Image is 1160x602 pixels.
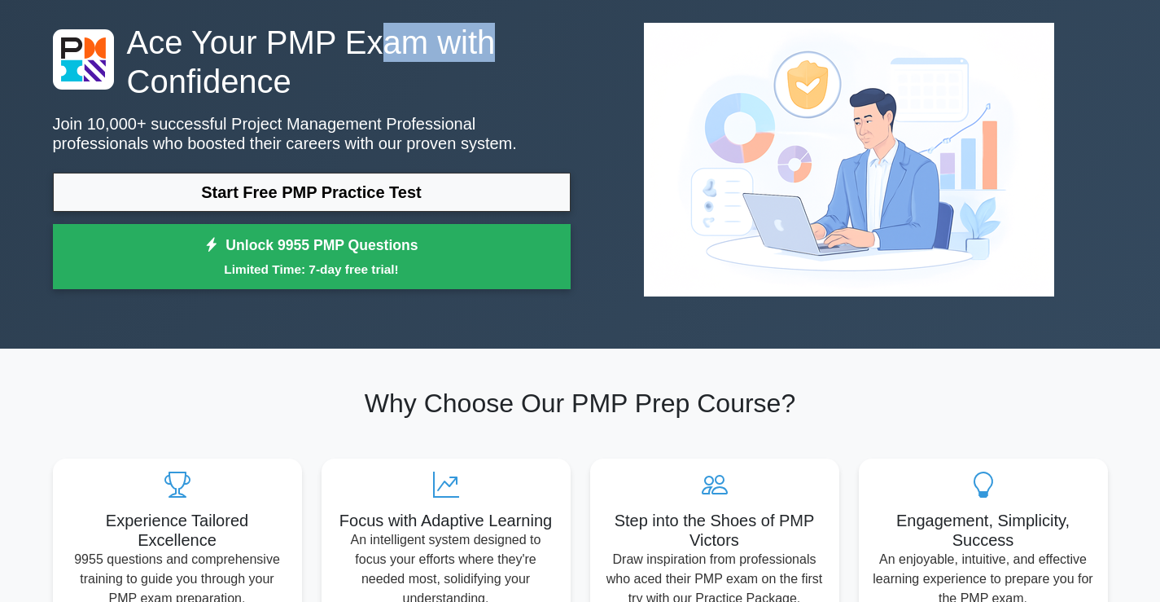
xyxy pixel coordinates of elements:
h1: Ace Your PMP Exam with Confidence [53,23,571,101]
h5: Step into the Shoes of PMP Victors [603,511,826,550]
small: Limited Time: 7-day free trial! [73,260,550,279]
h5: Focus with Adaptive Learning [335,511,558,530]
a: Start Free PMP Practice Test [53,173,571,212]
a: Unlock 9955 PMP QuestionsLimited Time: 7-day free trial! [53,224,571,289]
h5: Engagement, Simplicity, Success [872,511,1095,550]
h5: Experience Tailored Excellence [66,511,289,550]
img: Project Management Professional Preview [631,10,1067,310]
h2: Why Choose Our PMP Prep Course? [53,388,1108,419]
p: Join 10,000+ successful Project Management Professional professionals who boosted their careers w... [53,114,571,153]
